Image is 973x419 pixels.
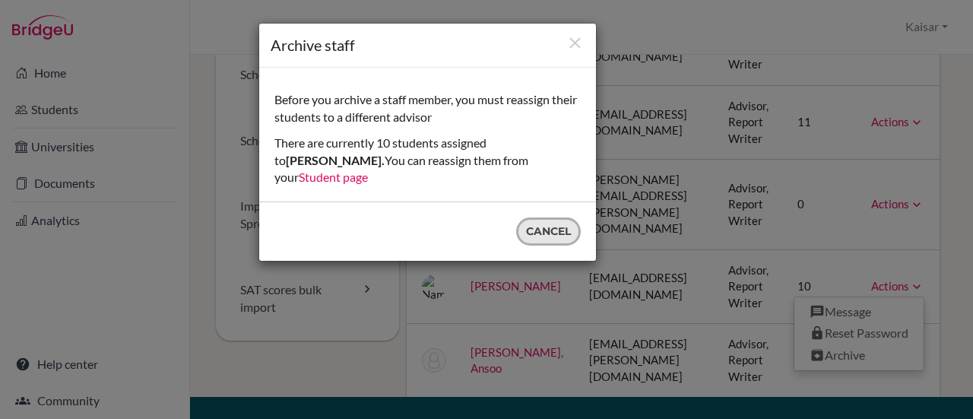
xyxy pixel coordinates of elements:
[271,35,585,56] h1: Archive staff
[286,153,385,167] strong: [PERSON_NAME].
[516,217,581,246] button: Cancel
[259,68,596,202] div: Before you archive a staff member, you must reassign their students to a different advisor There ...
[299,170,368,184] a: Student page
[566,33,585,54] button: Close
